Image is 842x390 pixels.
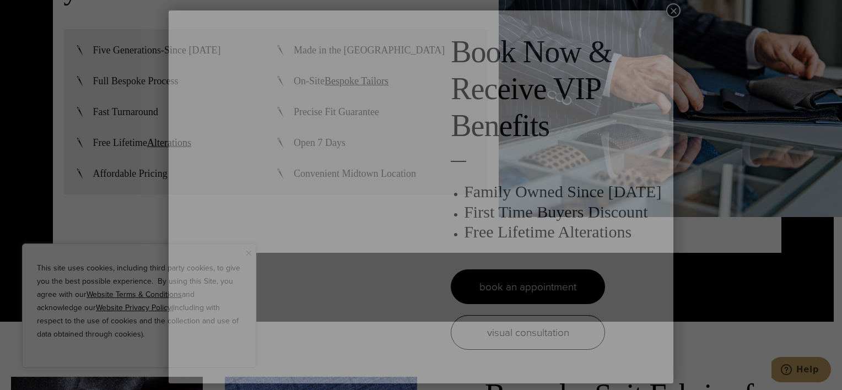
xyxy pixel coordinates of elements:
h3: Free Lifetime Alterations [464,222,662,242]
h3: Family Owned Since [DATE] [464,182,662,202]
a: visual consultation [451,315,605,350]
h2: Book Now & Receive VIP Benefits [451,34,662,145]
a: book an appointment [451,269,605,304]
span: Help [25,8,47,18]
h3: First Time Buyers Discount [464,202,662,222]
button: Close [666,3,681,18]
